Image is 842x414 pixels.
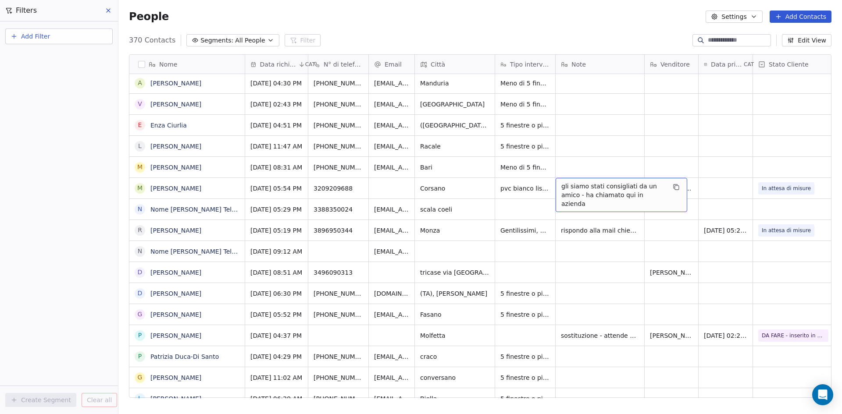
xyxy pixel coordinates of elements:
span: In attesa di misure [762,184,811,193]
span: [DATE] 05:20 PM [704,226,747,235]
span: Note [571,60,586,69]
span: [PHONE_NUMBER] [314,121,363,130]
a: Nome [PERSON_NAME] Telefono [PHONE_NUMBER] [GEOGRAPHIC_DATA] Email [EMAIL_ADDRESS][DOMAIN_NAME] I... [150,248,822,255]
div: E [138,120,142,130]
span: Tipo intervento [510,60,550,69]
span: Venditore [660,60,690,69]
span: (TA), [PERSON_NAME] [420,289,489,298]
a: [PERSON_NAME] [150,269,201,276]
div: Open Intercom Messenger [812,384,833,405]
span: conversano [420,373,489,382]
a: Patrizia Duca-Di Santo [150,353,219,360]
span: Nome [159,60,177,69]
span: [DATE] 11:02 AM [250,373,303,382]
div: Città [415,55,495,74]
div: G [138,310,143,319]
div: N° di telefono [308,55,368,74]
span: [EMAIL_ADDRESS][DOMAIN_NAME] [374,394,409,403]
a: [PERSON_NAME] [150,101,201,108]
span: [PHONE_NUMBER] [314,394,363,403]
span: Manduria [420,79,489,88]
span: N° di telefono [324,60,363,69]
span: [PHONE_NUMBER] [314,289,363,298]
span: [PERSON_NAME] [650,184,693,193]
a: [PERSON_NAME] [150,374,201,381]
span: Meno di 5 finestre [500,100,550,109]
span: rispondo alla mail chiedo il numero [561,226,639,235]
a: [PERSON_NAME] [150,185,201,192]
span: [EMAIL_ADDRESS][DOMAIN_NAME] [374,100,409,109]
span: [DATE] 02:26 PM [704,331,747,340]
span: [DATE] 04:37 PM [250,331,303,340]
div: N [138,205,142,214]
span: [EMAIL_ADDRESS][DOMAIN_NAME] [374,352,409,361]
span: [EMAIL_ADDRESS][PERSON_NAME][DOMAIN_NAME] [374,79,409,88]
a: [PERSON_NAME] [150,227,201,234]
a: [PERSON_NAME] [150,80,201,87]
span: sostituzione - attende chiamata 27/8 dalle 9 alle 10 [561,331,639,340]
div: D [138,268,143,277]
div: Stato Cliente [753,55,834,74]
div: R [138,226,142,235]
a: [PERSON_NAME] [150,395,201,402]
span: Meno di 5 finestre [500,79,550,88]
span: Email [385,60,402,69]
div: M [137,184,143,193]
span: Molfetta [420,331,489,340]
span: Corsano [420,184,489,193]
div: L [138,394,142,403]
span: [DATE] 11:47 AM [250,142,303,151]
div: P [138,331,142,340]
span: 3388350024 [314,205,363,214]
span: Data primo contatto [711,60,742,69]
span: 5 finestre o più di 5 [500,373,550,382]
span: 3496090313 [314,268,363,277]
span: Monza [420,226,489,235]
span: [DATE] 06:29 AM [250,394,303,403]
span: 5 finestre o più di 5 [500,289,550,298]
span: [DATE] 04:51 PM [250,121,303,130]
span: In attesa di misure [762,226,811,235]
a: [PERSON_NAME] [150,332,201,339]
span: 5 finestre o più di 5 [500,310,550,319]
span: [PHONE_NUMBER] [314,163,363,172]
span: [EMAIL_ADDRESS][DOMAIN_NAME] [374,373,409,382]
span: ([GEOGRAPHIC_DATA], ), Taurisano [420,121,489,130]
span: Segments: [200,36,233,45]
div: P [138,352,142,361]
span: [EMAIL_ADDRESS][DOMAIN_NAME] [374,310,409,319]
span: [DATE] 06:30 PM [250,289,303,298]
span: [PHONE_NUMBER] [314,310,363,319]
span: 5 finestre o più di 5 [500,142,550,151]
span: [PHONE_NUMBER] [314,142,363,151]
a: [PERSON_NAME] [150,143,201,150]
span: [DATE] 04:29 PM [250,352,303,361]
a: [PERSON_NAME] [150,164,201,171]
span: All People [235,36,265,45]
span: [DATE] 05:52 PM [250,310,303,319]
span: [DATE] 02:43 PM [250,100,303,109]
span: [DATE] 08:51 AM [250,268,303,277]
span: [DATE] 05:29 PM [250,205,303,214]
span: [EMAIL_ADDRESS][DOMAIN_NAME] [374,142,409,151]
span: [EMAIL_ADDRESS][DOMAIN_NAME] [374,205,409,214]
span: [DATE] 04:30 PM [250,79,303,88]
div: M [137,163,143,172]
div: V [138,99,142,109]
span: Stato Cliente [769,60,809,69]
span: [GEOGRAPHIC_DATA] [420,100,489,109]
span: 3896950344 [314,226,363,235]
div: Email [369,55,414,74]
span: [PHONE_NUMBER] [314,373,363,382]
span: [PERSON_NAME] [650,268,693,277]
div: Data primo contattoCAT [699,55,753,74]
span: [DATE] 09:12 AM [250,247,303,256]
div: G [138,373,143,382]
a: [PERSON_NAME] [150,290,201,297]
span: [DATE] 05:19 PM [250,226,303,235]
div: A [138,78,142,88]
button: Add Contacts [770,11,831,23]
span: 3209209688 [314,184,363,193]
span: Biella [420,394,489,403]
button: Filter [285,34,321,46]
